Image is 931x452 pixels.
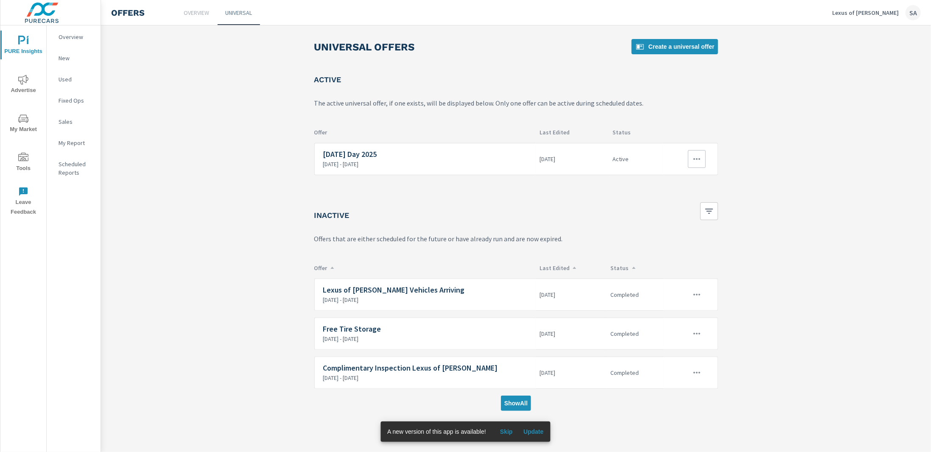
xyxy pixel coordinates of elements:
p: Fixed Ops [59,96,94,105]
div: Sales [47,115,101,128]
p: Overview [59,33,94,41]
p: Last Edited [540,128,606,136]
p: Completed [611,291,661,299]
span: A new version of this app is available! [387,428,486,435]
div: Fixed Ops [47,94,101,107]
div: SA [906,5,921,20]
p: [DATE] [540,291,604,299]
a: Create a universal offer [632,39,718,54]
p: The active universal offer, if one exists, will be displayed below. Only one offer can be active ... [314,98,718,108]
div: My Report [47,137,101,149]
span: Skip [496,428,517,435]
p: Sales [59,117,94,126]
p: Lexus of [PERSON_NAME] [832,9,899,17]
h6: Complimentary Inspection Lexus of [PERSON_NAME] [323,364,533,372]
span: PURE Insights [3,36,44,56]
p: Overview [184,8,209,17]
span: Advertise [3,75,44,95]
span: Leave Feedback [3,187,44,217]
p: Universal [226,8,252,17]
p: Scheduled Reports [59,160,94,177]
div: Overview [47,31,101,43]
button: Update [520,425,547,438]
button: ShowAll [501,396,531,411]
p: My Report [59,139,94,147]
p: [DATE] [540,369,604,377]
p: Last Edited [540,264,604,272]
div: Used [47,73,101,86]
h6: Lexus of [PERSON_NAME] Vehicles Arriving [323,286,533,294]
div: New [47,52,101,64]
h3: Universal Offers [314,40,415,54]
p: Completed [611,330,661,338]
p: Status [612,128,659,136]
span: Tools [3,153,44,173]
p: New [59,54,94,62]
h6: Free Tire Storage [323,325,533,333]
p: [DATE] - [DATE] [323,160,533,168]
p: [DATE] - [DATE] [323,296,533,304]
span: Update [523,428,544,435]
h5: Inactive [314,210,349,220]
p: [DATE] [540,330,604,338]
h5: Active [314,75,341,84]
span: Show All [504,399,528,407]
p: [DATE] - [DATE] [323,335,533,343]
div: nav menu [0,25,46,220]
span: Create a universal offer [635,42,715,52]
p: Offer [314,264,533,272]
p: [DATE] [540,155,606,163]
p: Status [611,264,661,272]
p: [DATE] - [DATE] [323,374,533,382]
div: Scheduled Reports [47,158,101,179]
p: Active [612,155,659,163]
h4: Offers [111,8,145,18]
h6: [DATE] Day 2025 [323,150,533,159]
p: Offers that are either scheduled for the future or have already run and are now expired. [314,234,718,244]
p: Completed [611,369,661,377]
p: Used [59,75,94,84]
button: Skip [493,425,520,438]
p: Offer [314,128,533,136]
span: My Market [3,114,44,134]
